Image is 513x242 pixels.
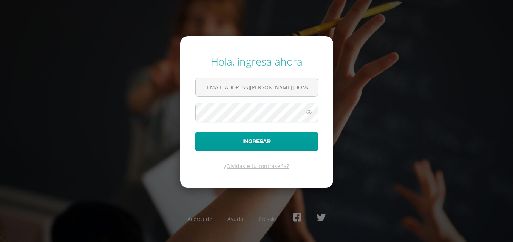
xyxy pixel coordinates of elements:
[258,215,278,222] a: Presskit
[224,162,289,170] a: ¿Olvidaste tu contraseña?
[195,54,318,69] div: Hola, ingresa ahora
[195,132,318,151] button: Ingresar
[196,78,318,96] input: Correo electrónico o usuario
[187,215,212,222] a: Acerca de
[227,215,243,222] a: Ayuda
